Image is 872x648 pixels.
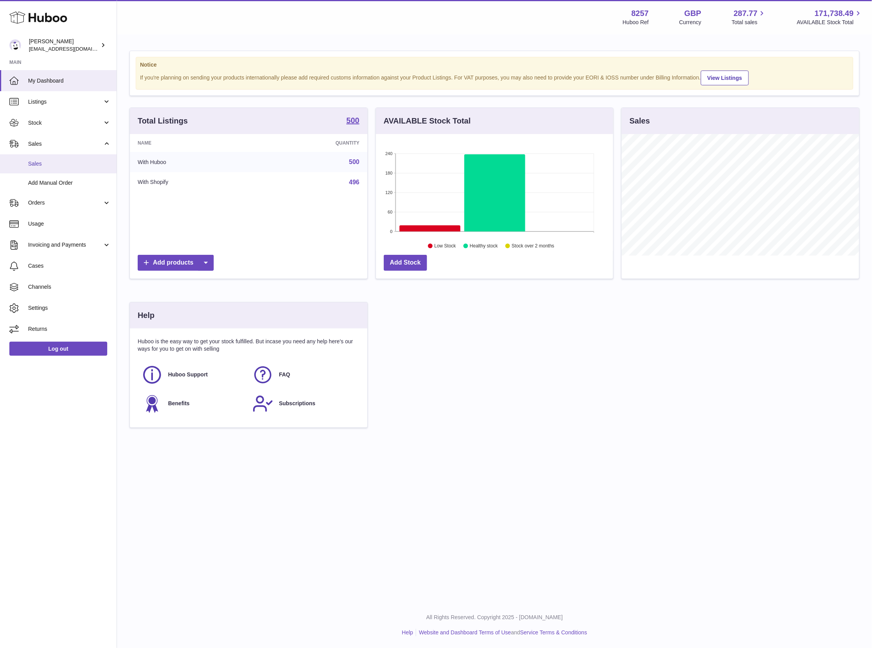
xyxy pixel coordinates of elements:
[520,629,587,636] a: Service Terms & Conditions
[28,199,103,207] span: Orders
[402,629,413,636] a: Help
[130,172,258,192] td: With Shopify
[138,116,188,126] h3: Total Listings
[388,210,392,214] text: 60
[797,19,863,26] span: AVAILABLE Stock Total
[385,190,392,195] text: 120
[138,255,214,271] a: Add products
[470,244,498,249] text: Healthy stock
[28,140,103,148] span: Sales
[142,364,245,385] a: Huboo Support
[142,393,245,414] a: Benefits
[140,69,849,85] div: If you're planning on sending your products internationally please add required customs informati...
[684,8,701,19] strong: GBP
[346,117,359,124] strong: 500
[130,152,258,172] td: With Huboo
[138,338,360,353] p: Huboo is the easy way to get your stock fulfilled. But incase you need any help here's our ways f...
[384,255,427,271] a: Add Stock
[29,38,99,53] div: [PERSON_NAME]
[258,134,367,152] th: Quantity
[28,220,111,228] span: Usage
[797,8,863,26] a: 171,738.49 AVAILABLE Stock Total
[28,77,111,85] span: My Dashboard
[29,46,115,52] span: [EMAIL_ADDRESS][DOMAIN_NAME]
[9,342,107,356] a: Log out
[252,364,355,385] a: FAQ
[138,310,154,321] h3: Help
[390,229,392,234] text: 0
[28,98,103,106] span: Listings
[734,8,757,19] span: 287.77
[28,304,111,312] span: Settings
[701,71,749,85] a: View Listings
[349,179,360,185] a: 496
[385,151,392,156] text: 240
[123,614,866,621] p: All Rights Reserved. Copyright 2025 - [DOMAIN_NAME]
[732,19,766,26] span: Total sales
[9,39,21,51] img: don@skinsgolf.com
[28,283,111,291] span: Channels
[349,159,360,165] a: 500
[28,262,111,270] span: Cases
[168,400,190,407] span: Benefits
[279,400,315,407] span: Subscriptions
[815,8,854,19] span: 171,738.49
[419,629,511,636] a: Website and Dashboard Terms of Use
[631,8,649,19] strong: 8257
[28,179,111,187] span: Add Manual Order
[346,117,359,126] a: 500
[130,134,258,152] th: Name
[140,61,849,69] strong: Notice
[512,244,554,249] text: Stock over 2 months
[623,19,649,26] div: Huboo Ref
[385,171,392,175] text: 180
[28,325,111,333] span: Returns
[28,160,111,168] span: Sales
[168,371,208,378] span: Huboo Support
[732,8,766,26] a: 287.77 Total sales
[28,119,103,127] span: Stock
[252,393,355,414] a: Subscriptions
[279,371,290,378] span: FAQ
[28,241,103,249] span: Invoicing and Payments
[434,244,456,249] text: Low Stock
[679,19,702,26] div: Currency
[416,629,587,636] li: and
[629,116,650,126] h3: Sales
[384,116,471,126] h3: AVAILABLE Stock Total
